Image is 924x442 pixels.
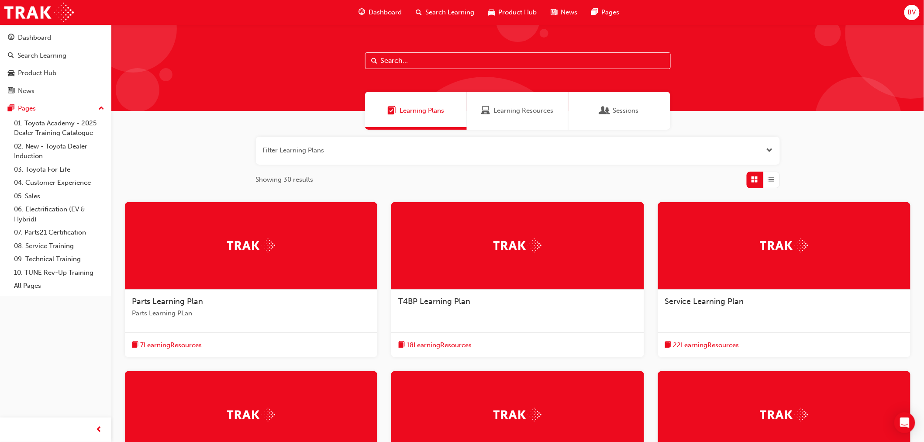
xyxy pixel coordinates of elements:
span: news-icon [551,7,558,18]
a: TrakService Learning Planbook-icon22LearningResources [658,202,910,358]
span: Sessions [613,106,638,116]
span: guage-icon [8,34,14,42]
span: book-icon [398,340,405,351]
img: Trak [227,238,275,252]
a: 02. New - Toyota Dealer Induction [10,140,108,163]
button: Open the filter [766,145,773,155]
img: Trak [227,408,275,421]
span: List [768,175,775,185]
button: Pages [3,100,108,117]
a: News [3,83,108,99]
span: Search Learning [426,7,475,17]
span: T4BP Learning Plan [398,297,470,306]
input: Search... [365,52,671,69]
a: Product Hub [3,65,108,81]
span: car-icon [489,7,495,18]
div: Pages [18,104,36,114]
a: 04. Customer Experience [10,176,108,190]
a: 01. Toyota Academy - 2025 Dealer Training Catalogue [10,117,108,140]
span: Product Hub [499,7,537,17]
div: News [18,86,34,96]
a: pages-iconPages [585,3,627,21]
span: book-icon [665,340,672,351]
span: Showing 30 results [256,175,314,185]
span: 22 Learning Resources [673,340,739,350]
span: prev-icon [96,425,103,435]
span: News [561,7,578,17]
div: Open Intercom Messenger [894,412,915,433]
span: Learning Resources [494,106,554,116]
span: Parts Learning Plan [132,297,203,306]
a: 08. Service Training [10,239,108,253]
span: Grid [752,175,758,185]
div: Dashboard [18,33,51,43]
span: search-icon [8,52,14,60]
span: book-icon [132,340,138,351]
img: Trak [4,3,74,22]
span: Search [372,56,378,66]
a: All Pages [10,279,108,293]
a: Search Learning [3,48,108,64]
a: search-iconSearch Learning [409,3,482,21]
span: BV [908,7,916,17]
span: pages-icon [592,7,598,18]
a: guage-iconDashboard [352,3,409,21]
span: Dashboard [369,7,402,17]
img: Trak [493,238,541,252]
span: Pages [602,7,620,17]
a: Dashboard [3,30,108,46]
img: Trak [760,408,808,421]
a: TrakT4BP Learning Planbook-icon18LearningResources [391,202,644,358]
span: Service Learning Plan [665,297,744,306]
span: pages-icon [8,105,14,113]
div: Search Learning [17,51,66,61]
img: Trak [760,238,808,252]
span: up-icon [98,103,104,114]
span: Parts Learning PLan [132,308,370,318]
a: TrakParts Learning PlanParts Learning PLanbook-icon7LearningResources [125,202,377,358]
button: BV [904,5,920,20]
button: book-icon22LearningResources [665,340,739,351]
span: 18 Learning Resources [407,340,472,350]
button: DashboardSearch LearningProduct HubNews [3,28,108,100]
a: 09. Technical Training [10,252,108,266]
button: book-icon18LearningResources [398,340,472,351]
a: car-iconProduct Hub [482,3,544,21]
a: news-iconNews [544,3,585,21]
span: Learning Plans [400,106,444,116]
span: guage-icon [359,7,365,18]
a: Learning PlansLearning Plans [365,92,467,130]
span: 7 Learning Resources [140,340,202,350]
span: Learning Resources [482,106,490,116]
span: car-icon [8,69,14,77]
a: 07. Parts21 Certification [10,226,108,239]
a: 06. Electrification (EV & Hybrid) [10,203,108,226]
button: book-icon7LearningResources [132,340,202,351]
div: Product Hub [18,68,56,78]
span: Sessions [600,106,609,116]
a: Learning ResourcesLearning Resources [467,92,569,130]
img: Trak [493,408,541,421]
span: search-icon [416,7,422,18]
a: 03. Toyota For Life [10,163,108,176]
span: Learning Plans [387,106,396,116]
a: 05. Sales [10,190,108,203]
a: 10. TUNE Rev-Up Training [10,266,108,280]
a: SessionsSessions [569,92,670,130]
span: news-icon [8,87,14,95]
